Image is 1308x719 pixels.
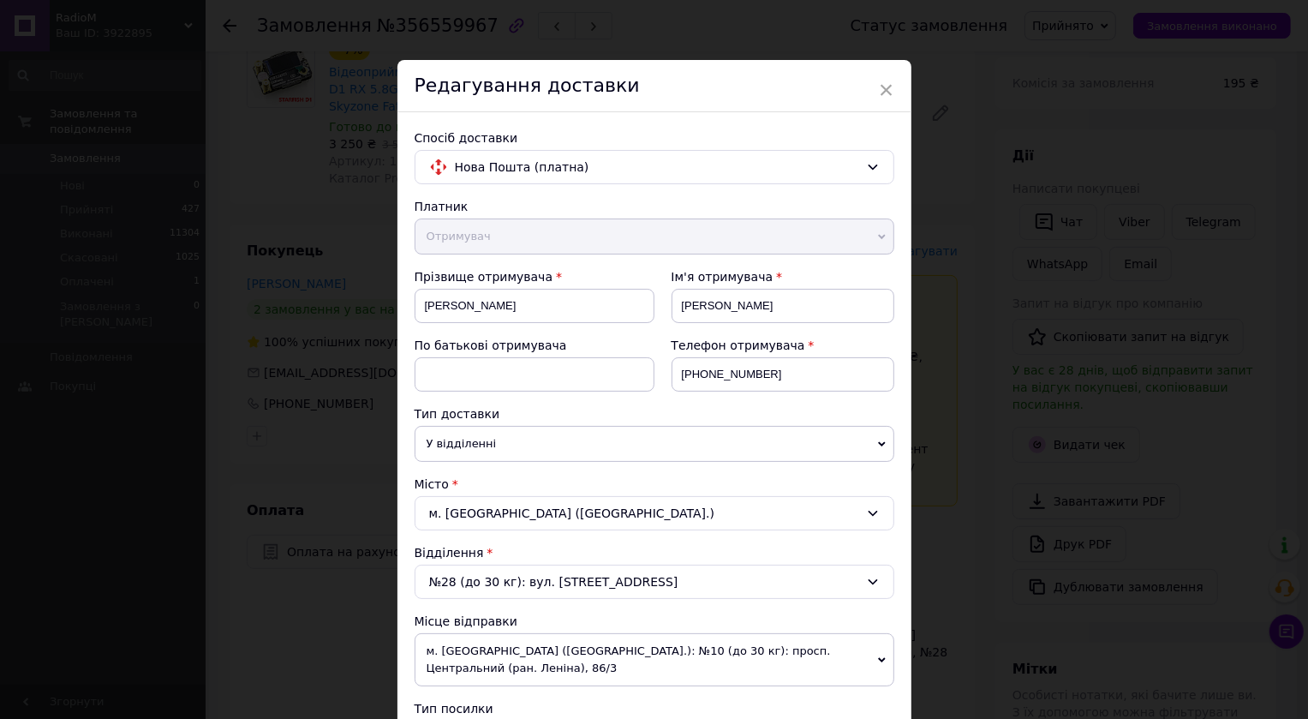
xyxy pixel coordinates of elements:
[415,476,894,493] div: Місто
[397,60,911,112] div: Редагування доставки
[415,200,469,213] span: Платник
[672,270,773,284] span: Ім'я отримувача
[415,407,500,421] span: Тип доставки
[672,357,894,392] input: +380
[415,426,894,462] span: У відділенні
[455,158,859,177] span: Нова Пошта (платна)
[415,633,894,686] span: м. [GEOGRAPHIC_DATA] ([GEOGRAPHIC_DATA].): №10 (до 30 кг): просп. Центральний (ран. Леніна), 86/3
[879,75,894,105] span: ×
[415,339,567,352] span: По батькові отримувача
[672,339,805,352] span: Телефон отримувача
[415,702,493,716] span: Тип посилки
[415,614,518,628] span: Місце відправки
[415,565,894,599] div: №28 (до 30 кг): вул. [STREET_ADDRESS]
[415,496,894,530] div: м. [GEOGRAPHIC_DATA] ([GEOGRAPHIC_DATA].)
[415,270,553,284] span: Прізвище отримувача
[415,129,894,147] div: Спосіб доставки
[415,219,894,255] span: Отримувач
[415,544,894,561] div: Відділення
